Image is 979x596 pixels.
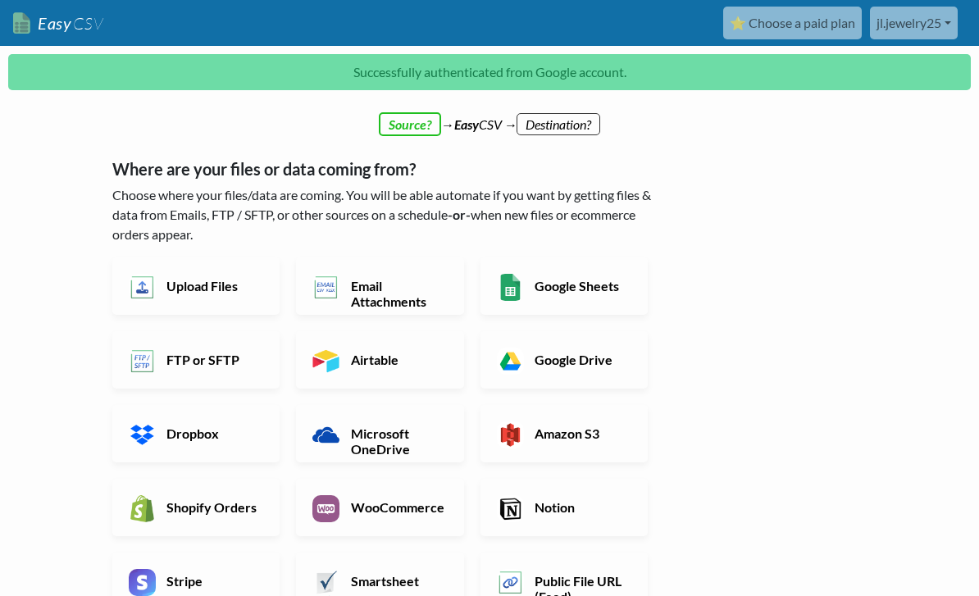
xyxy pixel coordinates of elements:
h6: Dropbox [162,425,263,441]
h6: Shopify Orders [162,499,263,515]
img: Google Sheets App & API [497,274,524,301]
h6: Airtable [347,352,448,367]
img: Dropbox App & API [129,421,156,448]
a: Upload Files [112,257,280,315]
a: FTP or SFTP [112,331,280,389]
h6: FTP or SFTP [162,352,263,367]
h6: Stripe [162,573,263,589]
img: Upload Files App & API [129,274,156,301]
span: CSV [71,13,103,34]
a: Email Attachments [296,257,463,315]
h6: Google Drive [530,352,631,367]
h6: Smartsheet [347,573,448,589]
h6: Google Sheets [530,278,631,293]
img: Airtable App & API [312,348,339,375]
h6: Amazon S3 [530,425,631,441]
a: EasyCSV [13,7,103,40]
a: Notion [480,479,648,536]
img: Google Drive App & API [497,348,524,375]
h6: WooCommerce [347,499,448,515]
img: Email New CSV or XLSX File App & API [312,274,339,301]
div: → CSV → [96,98,883,134]
h6: Email Attachments [347,278,448,309]
p: Successfully authenticated from Google account. [8,54,971,90]
img: Microsoft OneDrive App & API [312,421,339,448]
a: Airtable [296,331,463,389]
img: FTP or SFTP App & API [129,348,156,375]
a: Google Drive [480,331,648,389]
a: Amazon S3 [480,405,648,462]
a: jl.jewelry25 [870,7,958,39]
a: Shopify Orders [112,479,280,536]
h6: Upload Files [162,278,263,293]
b: -or- [448,207,471,222]
img: Notion App & API [497,495,524,522]
img: Amazon S3 App & API [497,421,524,448]
a: WooCommerce [296,479,463,536]
p: Choose where your files/data are coming. You will be able automate if you want by getting files &... [112,185,670,244]
img: Smartsheet App & API [312,569,339,596]
img: Public File URL App & API [497,569,524,596]
a: Google Sheets [480,257,648,315]
img: WooCommerce App & API [312,495,339,522]
img: Shopify App & API [129,495,156,522]
a: ⭐ Choose a paid plan [723,7,862,39]
img: Stripe App & API [129,569,156,596]
h5: Where are your files or data coming from? [112,159,670,179]
h6: Microsoft OneDrive [347,425,448,457]
a: Microsoft OneDrive [296,405,463,462]
h6: Notion [530,499,631,515]
a: Dropbox [112,405,280,462]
